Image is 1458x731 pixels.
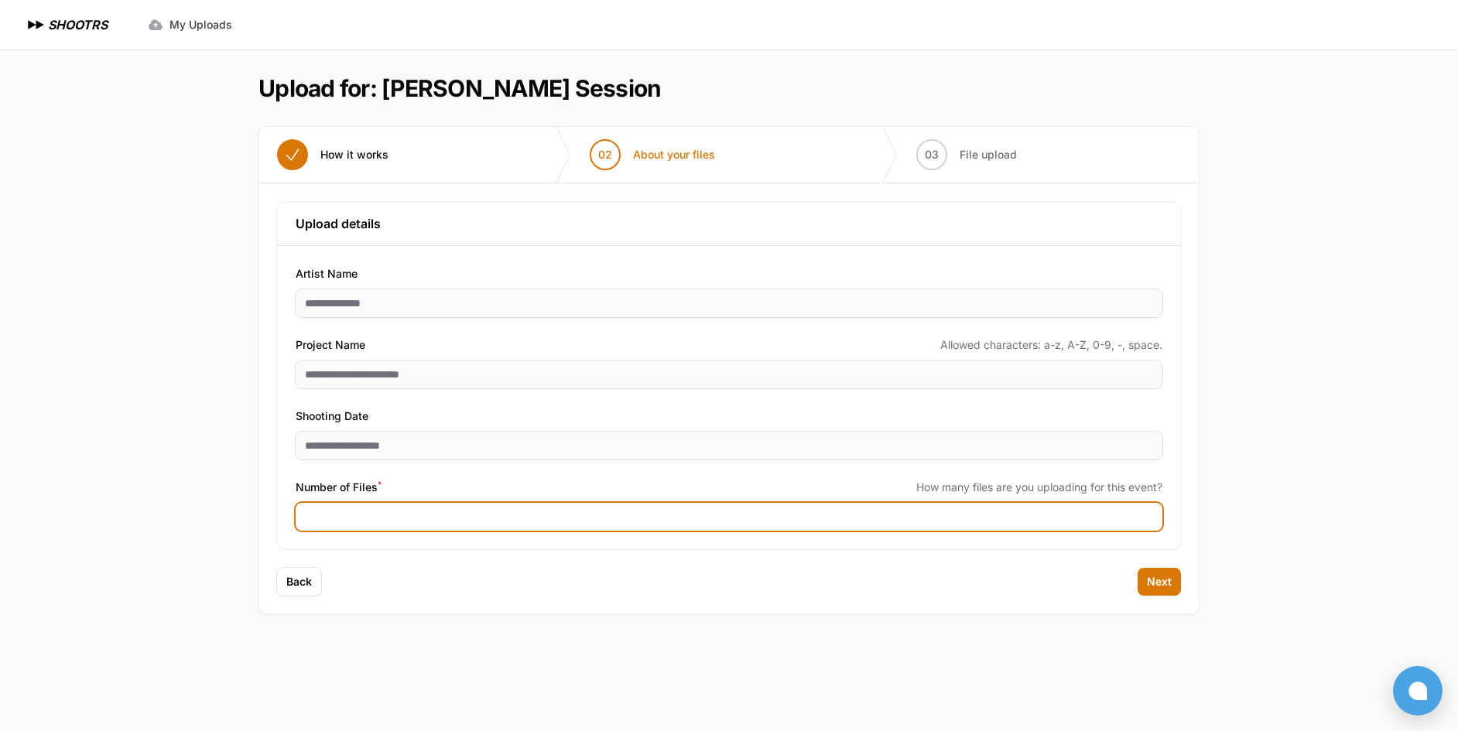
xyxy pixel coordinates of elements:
[296,478,382,497] span: Number of Files
[898,127,1035,183] button: 03 File upload
[277,568,321,596] button: Back
[1393,666,1443,716] button: Open chat window
[296,265,358,283] span: Artist Name
[925,147,939,162] span: 03
[571,127,734,183] button: 02 About your files
[916,480,1162,495] span: How many files are you uploading for this event?
[258,74,661,102] h1: Upload for: [PERSON_NAME] Session
[960,147,1017,162] span: File upload
[286,574,312,589] span: Back
[48,15,108,34] h1: SHOOTRS
[25,15,48,34] img: SHOOTRS
[25,15,108,34] a: SHOOTRS SHOOTRS
[296,336,365,354] span: Project Name
[940,337,1162,353] span: Allowed characters: a-z, A-Z, 0-9, -, space.
[258,127,407,183] button: How it works
[633,147,715,162] span: About your files
[320,147,388,162] span: How it works
[169,17,232,32] span: My Uploads
[1138,568,1181,596] button: Next
[1147,574,1172,589] span: Next
[598,147,612,162] span: 02
[296,407,368,425] span: Shooting Date
[296,214,1162,233] h3: Upload details
[139,11,241,39] a: My Uploads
